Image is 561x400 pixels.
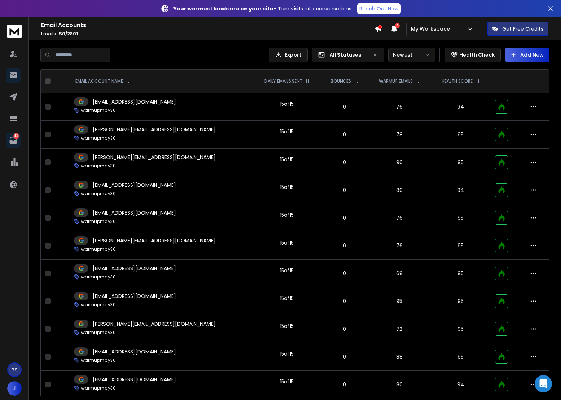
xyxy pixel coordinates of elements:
[93,154,216,161] p: [PERSON_NAME][EMAIL_ADDRESS][DOMAIN_NAME]
[280,295,294,302] div: 15 of 15
[459,51,495,58] p: Health Check
[368,204,431,232] td: 76
[173,5,352,12] p: – Turn visits into conversations
[173,5,273,12] strong: Your warmest leads are on your site
[264,78,302,84] p: DAILY EMAILS SENT
[431,343,490,371] td: 95
[487,22,548,36] button: Get Free Credits
[13,133,19,139] p: 33
[388,48,435,62] button: Newest
[431,232,490,260] td: 95
[93,209,176,216] p: [EMAIL_ADDRESS][DOMAIN_NAME]
[280,322,294,330] div: 15 of 15
[280,350,294,357] div: 15 of 15
[81,274,116,280] p: warmupmay30
[325,325,363,333] p: 0
[431,176,490,204] td: 94
[395,23,400,28] span: 4
[325,270,363,277] p: 0
[505,48,549,62] button: Add New
[81,107,116,113] p: warmupmay30
[330,51,369,58] p: All Statuses
[280,378,294,385] div: 15 of 15
[325,103,363,110] p: 0
[368,343,431,371] td: 88
[81,163,116,169] p: warmupmay30
[93,126,216,133] p: [PERSON_NAME][EMAIL_ADDRESS][DOMAIN_NAME]
[368,176,431,204] td: 80
[6,133,21,148] a: 33
[325,214,363,221] p: 0
[81,385,116,391] p: warmupmay30
[431,93,490,121] td: 94
[359,5,398,12] p: Reach Out Now
[325,353,363,360] p: 0
[7,381,22,396] button: J
[368,121,431,149] td: 78
[93,348,176,355] p: [EMAIL_ADDRESS][DOMAIN_NAME]
[81,330,116,335] p: warmupmay30
[81,246,116,252] p: warmupmay30
[280,128,294,135] div: 15 of 15
[502,25,543,32] p: Get Free Credits
[325,298,363,305] p: 0
[41,21,375,30] h1: Email Accounts
[325,159,363,166] p: 0
[357,3,401,14] a: Reach Out Now
[368,287,431,315] td: 95
[368,260,431,287] td: 68
[325,131,363,138] p: 0
[431,260,490,287] td: 95
[93,181,176,189] p: [EMAIL_ADDRESS][DOMAIN_NAME]
[331,78,351,84] p: BOUNCES
[93,376,176,383] p: [EMAIL_ADDRESS][DOMAIN_NAME]
[445,48,501,62] button: Health Check
[81,357,116,363] p: warmupmay30
[379,78,413,84] p: WARMUP EMAILS
[280,211,294,219] div: 15 of 15
[368,93,431,121] td: 76
[411,25,453,32] p: My Workspace
[81,135,116,141] p: warmupmay30
[325,186,363,194] p: 0
[280,239,294,246] div: 15 of 15
[431,121,490,149] td: 95
[325,242,363,249] p: 0
[280,184,294,191] div: 15 of 15
[93,265,176,272] p: [EMAIL_ADDRESS][DOMAIN_NAME]
[325,381,363,388] p: 0
[81,191,116,197] p: warmupmay30
[93,320,216,328] p: [PERSON_NAME][EMAIL_ADDRESS][DOMAIN_NAME]
[75,78,130,84] div: EMAIL ACCOUNT NAME
[431,315,490,343] td: 95
[269,48,308,62] button: Export
[93,98,176,105] p: [EMAIL_ADDRESS][DOMAIN_NAME]
[59,31,78,37] span: 50 / 2801
[442,78,473,84] p: HEALTH SCORE
[41,31,375,37] p: Emails :
[431,287,490,315] td: 95
[280,267,294,274] div: 15 of 15
[81,302,116,308] p: warmupmay30
[368,315,431,343] td: 72
[93,293,176,300] p: [EMAIL_ADDRESS][DOMAIN_NAME]
[93,237,216,244] p: [PERSON_NAME][EMAIL_ADDRESS][DOMAIN_NAME]
[431,149,490,176] td: 95
[431,204,490,232] td: 95
[535,375,552,392] div: Open Intercom Messenger
[368,371,431,399] td: 80
[431,371,490,399] td: 94
[81,219,116,224] p: warmupmay30
[368,232,431,260] td: 76
[280,100,294,107] div: 15 of 15
[368,149,431,176] td: 90
[7,25,22,38] img: logo
[280,156,294,163] div: 15 of 15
